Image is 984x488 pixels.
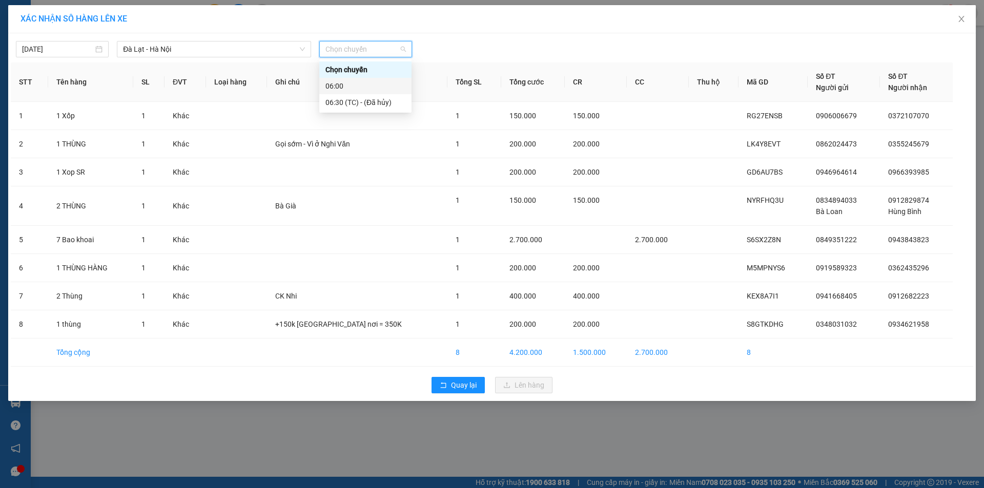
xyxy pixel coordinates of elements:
th: CC [627,62,689,102]
input: 16/09/2025 [22,44,93,55]
th: Tổng cước [501,62,565,102]
span: Quay lại [451,379,477,391]
span: down [299,46,305,52]
td: 6 [11,254,48,282]
th: Tên hàng [48,62,133,102]
th: Tổng SL [447,62,501,102]
span: 1 [456,264,460,272]
th: Mã GD [739,62,808,102]
td: 2 THÙNG [48,186,133,226]
td: Khác [165,130,206,158]
td: Khác [165,102,206,130]
td: 2 [11,130,48,158]
span: 0834894033 [816,196,857,204]
span: 150.000 [573,112,600,120]
span: 200.000 [573,264,600,272]
td: 1 [11,102,48,130]
span: 0372107070 [888,112,929,120]
span: S6SX2Z8N [747,236,781,244]
td: 2 Thùng [48,282,133,310]
td: 8 [447,338,501,367]
span: NYRFHQ3U [747,196,784,204]
span: 400.000 [573,292,600,300]
span: 1 [141,140,146,148]
td: 1 THÙNG [48,130,133,158]
span: 1 [141,236,146,244]
span: 0912682223 [888,292,929,300]
span: Số ĐT [816,72,835,80]
span: 0966393985 [888,168,929,176]
span: 1 [456,168,460,176]
span: 1 [141,112,146,120]
span: 150.000 [509,196,536,204]
span: 0906006679 [816,112,857,120]
span: 200.000 [509,320,536,328]
th: ĐVT [165,62,206,102]
td: 1 thùng [48,310,133,338]
span: 400.000 [509,292,536,300]
span: RG27ENSB [747,112,783,120]
div: 06:30 (TC) - (Đã hủy) [325,97,405,108]
th: Thu hộ [689,62,739,102]
span: 200.000 [509,140,536,148]
td: Khác [165,186,206,226]
span: Chọn chuyến [325,41,406,57]
span: Người nhận [888,83,927,92]
td: Khác [165,310,206,338]
span: S8GTKDHG [747,320,784,328]
span: Hùng Bình [888,207,921,216]
span: 1 [456,292,460,300]
td: 4.200.000 [501,338,565,367]
span: 0362435296 [888,264,929,272]
div: 06:00 [325,80,405,92]
td: 7 Bao khoai [48,226,133,254]
span: 0934621958 [888,320,929,328]
td: 8 [739,338,808,367]
th: STT [11,62,48,102]
span: 0849351222 [816,236,857,244]
td: 1 THÙNG HÀNG [48,254,133,282]
span: 0919589323 [816,264,857,272]
span: 200.000 [573,140,600,148]
span: 1 [456,196,460,204]
span: 1 [456,320,460,328]
span: Gọi sớm - Vì ở Nghi Văn [275,140,350,148]
div: Chọn chuyến [325,64,405,75]
span: 2.700.000 [509,236,542,244]
td: 8 [11,310,48,338]
span: LK4Y8EVT [747,140,781,148]
td: 7 [11,282,48,310]
span: 200.000 [509,264,536,272]
button: uploadLên hàng [495,377,552,393]
span: 0943843823 [888,236,929,244]
span: 0941668405 [816,292,857,300]
span: 200.000 [573,168,600,176]
div: Chọn chuyến [319,61,412,78]
td: Tổng cộng [48,338,133,367]
span: M5MPNYS6 [747,264,785,272]
td: Khác [165,158,206,186]
th: SL [133,62,164,102]
span: 1 [141,168,146,176]
td: Khác [165,226,206,254]
span: 0912829874 [888,196,929,204]
td: 1 Xop SR [48,158,133,186]
button: rollbackQuay lại [432,377,485,393]
button: Close [947,5,976,34]
span: 2.700.000 [635,236,668,244]
span: 1 [141,264,146,272]
span: Bà Loan [816,207,843,216]
span: 0946964614 [816,168,857,176]
span: Số ĐT [888,72,908,80]
span: 1 [456,140,460,148]
td: 5 [11,226,48,254]
span: XÁC NHẬN SỐ HÀNG LÊN XE [20,14,127,24]
span: Người gửi [816,83,849,92]
span: 0355245679 [888,140,929,148]
span: GD6AU7BS [747,168,783,176]
span: 200.000 [509,168,536,176]
span: 150.000 [509,112,536,120]
td: Khác [165,254,206,282]
td: 3 [11,158,48,186]
span: 1 [141,202,146,210]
